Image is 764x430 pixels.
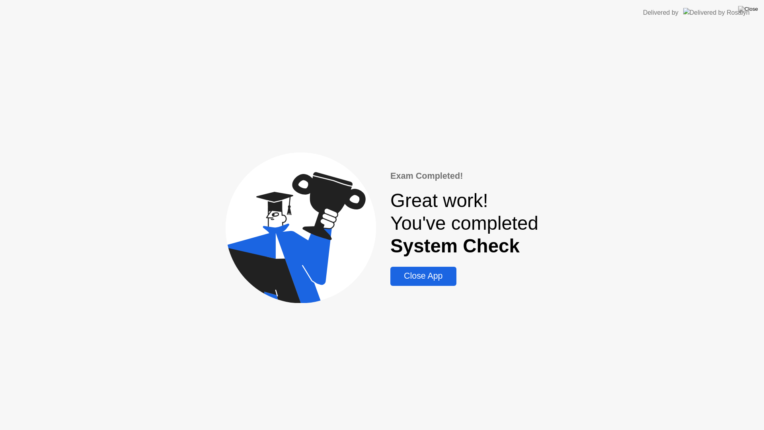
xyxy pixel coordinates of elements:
[390,170,538,182] div: Exam Completed!
[738,6,758,12] img: Close
[683,8,750,17] img: Delivered by Rosalyn
[393,271,454,281] div: Close App
[390,267,456,286] button: Close App
[643,8,678,18] div: Delivered by
[390,189,538,257] div: Great work! You've completed
[390,235,520,256] b: System Check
